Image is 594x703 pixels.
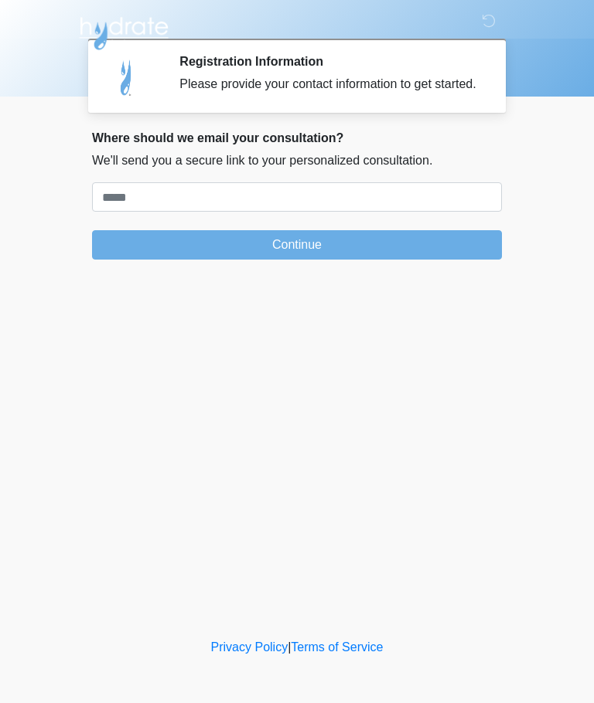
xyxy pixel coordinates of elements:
[92,230,502,260] button: Continue
[104,54,150,100] img: Agent Avatar
[92,151,502,170] p: We'll send you a secure link to your personalized consultation.
[179,75,479,93] div: Please provide your contact information to get started.
[211,640,288,654] a: Privacy Policy
[291,640,383,654] a: Terms of Service
[288,640,291,654] a: |
[92,131,502,145] h2: Where should we email your consultation?
[77,12,171,51] img: Hydrate IV Bar - Arcadia Logo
